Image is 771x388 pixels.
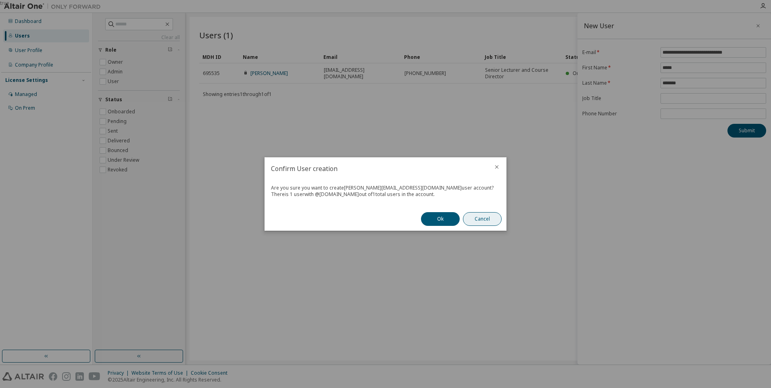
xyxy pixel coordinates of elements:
h2: Confirm User creation [265,157,487,180]
button: Cancel [463,212,502,226]
button: close [494,164,500,170]
div: Are you sure you want to create [PERSON_NAME][EMAIL_ADDRESS][DOMAIN_NAME] user account? [271,185,500,191]
button: Ok [421,212,460,226]
div: There is 1 user with @ [DOMAIN_NAME] out of 1 total users in the account. [271,191,500,198]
